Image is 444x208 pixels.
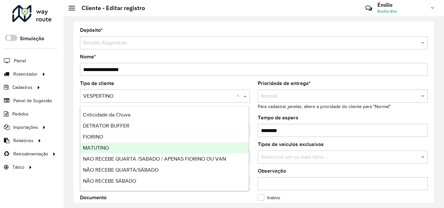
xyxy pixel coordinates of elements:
h3: Émille [377,2,426,8]
small: Para cadastrar janelas, altere a prioridade do cliente para "Normal" [258,104,391,109]
label: Tempo de espera [258,114,298,122]
span: NAO RECEBE QUARTA /SABADO / APENAS FIORINO OU VAN [83,156,226,162]
span: Pedidos [12,111,29,117]
span: Retroalimentação [13,151,48,157]
label: Observação [258,167,286,175]
span: Importações [13,124,38,131]
span: DETRATOR BUFFER [83,123,129,128]
span: Clear all [236,92,242,100]
h2: Cliente - Editar registro [75,5,145,12]
span: Painel [14,57,26,64]
span: Émille Eloi [377,8,426,14]
span: NÃO RECEBE SÁBADO [83,178,136,184]
span: Cadastros [12,84,33,91]
span: NÃO RECEBE QUARTA/SÁBADO [83,167,159,173]
label: Tipos de veículos exclusivos [258,141,324,148]
label: Depósito [80,26,103,34]
label: Inativo [258,194,280,201]
label: Documento [80,194,107,202]
span: Roteirizador [13,71,38,78]
span: Relatórios [13,137,33,144]
label: Simulação [20,35,44,43]
label: Prioridade de entrega [258,80,311,87]
a: Contato Rápido [362,1,376,15]
label: Tipo de cliente [80,80,114,87]
span: Tático [12,164,24,171]
span: Painel de Sugestão [13,97,52,104]
span: FIORINO [83,134,103,140]
span: Criticidade da Chuva [83,112,130,117]
span: MATUTINO [83,145,109,151]
label: Nome [80,53,96,61]
ng-dropdown-panel: Options list [80,106,249,191]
